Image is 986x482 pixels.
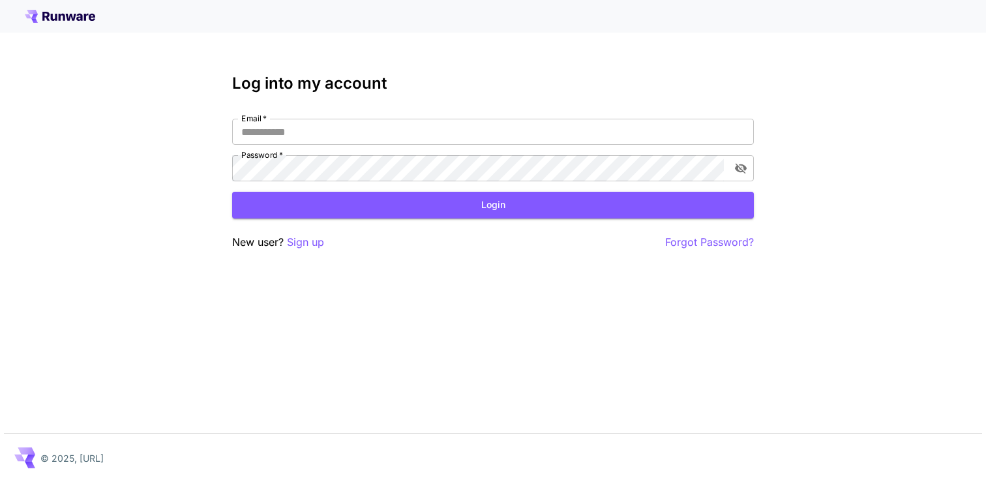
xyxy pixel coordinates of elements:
button: Sign up [287,234,324,250]
h3: Log into my account [232,74,754,93]
label: Email [241,113,267,124]
button: Forgot Password? [665,234,754,250]
p: © 2025, [URL] [40,451,104,465]
p: New user? [232,234,324,250]
label: Password [241,149,283,160]
button: toggle password visibility [729,157,753,180]
button: Login [232,192,754,218]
